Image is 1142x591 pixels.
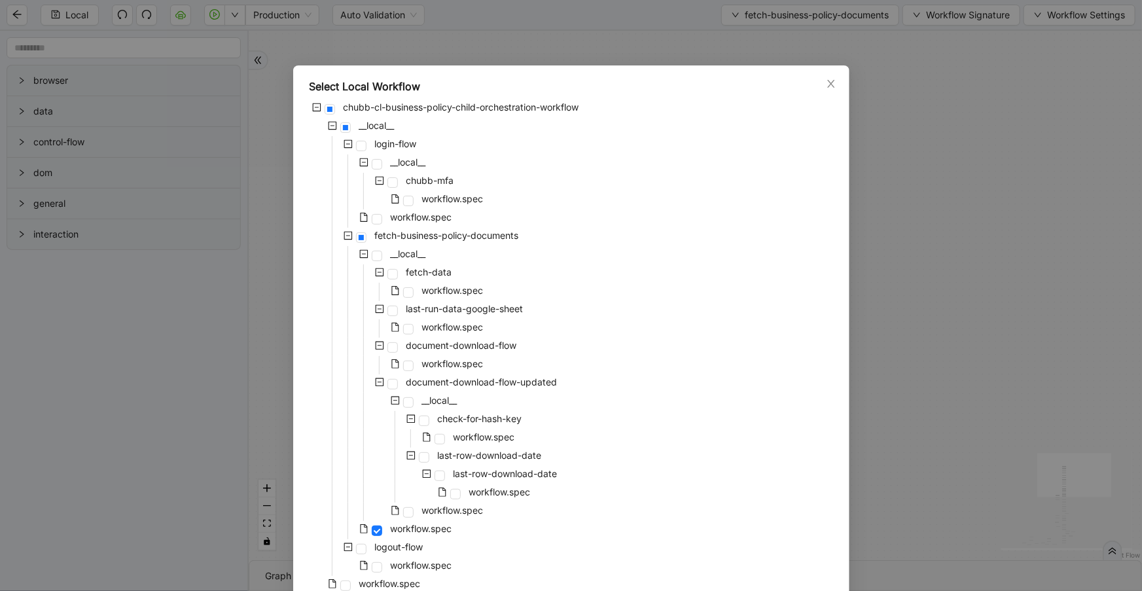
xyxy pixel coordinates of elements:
span: minus-square [375,176,384,185]
span: workflow.spec [421,358,483,369]
button: Close [824,77,838,91]
span: document-download-flow [403,338,519,353]
span: logout-flow [372,539,425,555]
span: file [391,359,400,368]
span: workflow.spec [419,319,486,335]
span: workflow.spec [421,193,483,204]
span: workflow.spec [359,578,420,589]
span: check-for-hash-key [435,411,524,427]
span: workflow.spec [421,321,483,332]
span: login-flow [374,138,416,149]
span: workflow.spec [466,484,533,500]
span: workflow.spec [419,191,486,207]
span: fetch-data [403,264,454,280]
span: workflow.spec [390,523,452,534]
span: chubb-cl-business-policy-child-orchestration-workflow [340,99,581,115]
span: __local__ [359,120,394,131]
span: minus-square [375,304,384,313]
span: file [391,323,400,332]
span: minus-square [344,231,353,240]
span: last-row-download-date [450,466,560,482]
span: file [328,579,337,588]
span: workflow.spec [450,429,517,445]
span: workflow.spec [390,211,452,223]
span: file [422,433,431,442]
span: document-download-flow [406,340,516,351]
span: chubb-mfa [406,175,454,186]
span: document-download-flow-updated [406,376,557,387]
span: workflow.spec [453,431,514,442]
span: minus-square [344,543,353,552]
span: minus-square [312,103,321,112]
span: file [438,488,447,497]
span: file [391,506,400,515]
span: minus-square [375,341,384,350]
span: workflow.spec [419,283,486,298]
span: file [359,213,368,222]
span: fetch-business-policy-documents [374,230,518,241]
span: chubb-mfa [403,173,456,188]
span: close [826,79,836,89]
span: logout-flow [374,541,423,552]
span: workflow.spec [469,486,530,497]
span: check-for-hash-key [437,413,522,424]
span: minus-square [406,451,416,460]
span: last-run-data-google-sheet [406,303,523,314]
span: last-row-download-date [437,450,541,461]
span: minus-square [375,268,384,277]
span: __local__ [390,156,425,168]
span: workflow.spec [387,209,454,225]
span: __local__ [356,118,397,134]
span: __local__ [421,395,457,406]
span: file [391,286,400,295]
span: minus-square [328,121,337,130]
span: last-run-data-google-sheet [403,301,526,317]
span: workflow.spec [387,521,454,537]
span: workflow.spec [387,558,454,573]
span: last-row-download-date [435,448,544,463]
span: workflow.spec [390,560,452,571]
span: last-row-download-date [453,468,557,479]
span: file [359,561,368,570]
span: login-flow [372,136,419,152]
span: workflow.spec [419,356,486,372]
span: file [391,194,400,204]
span: __local__ [419,393,459,408]
div: Select Local Workflow [309,79,834,94]
span: minus-square [359,249,368,259]
span: fetch-business-policy-documents [372,228,521,243]
span: workflow.spec [421,505,483,516]
span: __local__ [387,246,428,262]
span: fetch-data [406,266,452,278]
span: workflow.spec [419,503,486,518]
span: minus-square [406,414,416,423]
span: minus-square [359,158,368,167]
span: minus-square [344,139,353,149]
span: document-download-flow-updated [403,374,560,390]
span: __local__ [387,154,428,170]
span: file [359,524,368,533]
span: minus-square [391,396,400,405]
span: workflow.spec [421,285,483,296]
span: minus-square [375,378,384,387]
span: minus-square [422,469,431,478]
span: __local__ [390,248,425,259]
span: chubb-cl-business-policy-child-orchestration-workflow [343,101,579,113]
